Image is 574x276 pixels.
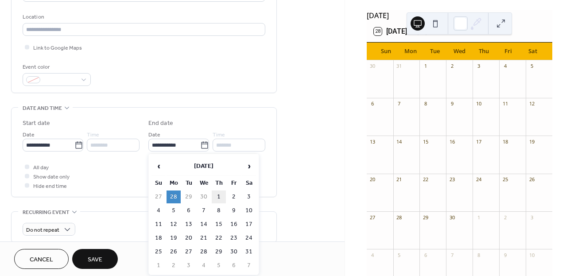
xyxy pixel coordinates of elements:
div: 6 [422,252,429,258]
td: 5 [167,204,181,217]
div: 27 [369,214,376,221]
div: End date [148,119,173,128]
td: 5 [212,259,226,272]
span: Hide end time [33,182,67,191]
td: 26 [167,245,181,258]
div: Location [23,12,264,22]
div: 31 [396,63,403,70]
td: 3 [182,259,196,272]
div: 2 [502,214,508,221]
div: 21 [396,176,403,183]
div: Mon [398,43,423,60]
div: 8 [475,252,482,258]
div: 15 [422,138,429,145]
span: All day [33,163,49,172]
span: Cancel [30,255,53,264]
div: 4 [502,63,508,70]
th: Tu [182,177,196,190]
td: 4 [151,204,166,217]
td: 3 [242,190,256,203]
td: 17 [242,218,256,231]
span: Time [213,130,225,140]
td: 14 [197,218,211,231]
div: 2 [449,63,455,70]
td: 1 [151,259,166,272]
td: 30 [197,190,211,203]
span: › [242,157,256,175]
div: Sun [374,43,398,60]
td: 6 [182,204,196,217]
div: 3 [475,63,482,70]
button: Save [72,249,118,269]
div: 30 [369,63,376,70]
td: 31 [242,245,256,258]
td: 1 [212,190,226,203]
td: 13 [182,218,196,231]
th: Mo [167,177,181,190]
div: 25 [502,176,508,183]
td: 27 [182,245,196,258]
th: Th [212,177,226,190]
button: Cancel [14,249,69,269]
td: 23 [227,232,241,245]
th: Su [151,177,166,190]
td: 10 [242,204,256,217]
div: 6 [369,101,376,107]
td: 28 [197,245,211,258]
td: 25 [151,245,166,258]
div: 19 [528,138,535,145]
td: 12 [167,218,181,231]
div: Wed [447,43,472,60]
div: 4 [369,252,376,258]
td: 19 [167,232,181,245]
div: 23 [449,176,455,183]
div: 9 [502,252,508,258]
span: Link to Google Maps [33,43,82,53]
span: Show date only [33,172,70,182]
div: 12 [528,101,535,107]
span: Date and time [23,104,62,113]
div: 17 [475,138,482,145]
div: Fri [496,43,520,60]
td: 2 [227,190,241,203]
span: Date [23,130,35,140]
span: Time [87,130,99,140]
th: We [197,177,211,190]
td: 22 [212,232,226,245]
div: 18 [502,138,508,145]
div: Thu [472,43,496,60]
div: 7 [449,252,455,258]
div: 16 [449,138,455,145]
td: 8 [212,204,226,217]
div: 11 [502,101,508,107]
div: 3 [528,214,535,221]
span: Do not repeat [26,225,59,235]
td: 16 [227,218,241,231]
div: 14 [396,138,403,145]
span: Save [88,255,102,264]
div: 26 [528,176,535,183]
div: 8 [422,101,429,107]
td: 21 [197,232,211,245]
div: 28 [396,214,403,221]
div: [DATE] [367,10,552,21]
div: 13 [369,138,376,145]
td: 24 [242,232,256,245]
div: 10 [528,252,535,258]
div: Sat [521,43,545,60]
td: 11 [151,218,166,231]
span: Date [148,130,160,140]
td: 18 [151,232,166,245]
div: 29 [422,214,429,221]
td: 9 [227,204,241,217]
span: ‹ [152,157,165,175]
div: 10 [475,101,482,107]
td: 30 [227,245,241,258]
td: 20 [182,232,196,245]
td: 29 [182,190,196,203]
div: Tue [423,43,447,60]
div: 1 [475,214,482,221]
th: Fr [227,177,241,190]
th: [DATE] [167,157,241,176]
